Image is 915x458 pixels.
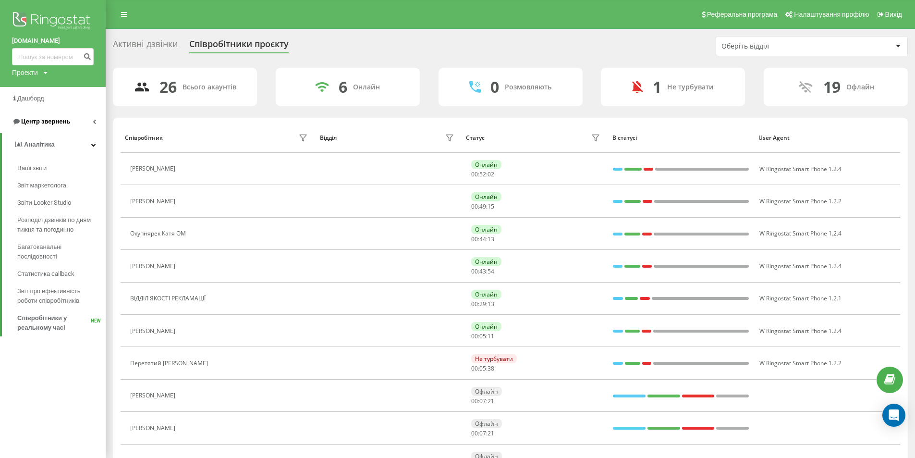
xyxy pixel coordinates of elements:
div: Онлайн [471,160,501,169]
div: 6 [339,78,347,96]
span: 00 [471,429,478,437]
span: W Ringostat Smart Phone 1.2.2 [759,197,842,205]
span: W Ringostat Smart Phone 1.2.2 [759,359,842,367]
div: [PERSON_NAME] [130,198,178,205]
div: 1 [653,78,661,96]
span: 07 [479,397,486,405]
div: 26 [159,78,177,96]
div: : : [471,203,494,210]
div: ВІДДІЛ ЯКОСТІ РЕКЛАМАЦІЇ [130,295,208,302]
span: 44 [479,235,486,243]
span: 52 [479,170,486,178]
div: : : [471,268,494,275]
div: : : [471,236,494,243]
span: 00 [471,300,478,308]
div: Окупнярек Катя ОМ [130,230,188,237]
div: Офлайн [471,419,502,428]
a: Співробітники у реальному часіNEW [17,309,106,336]
span: W Ringostat Smart Phone 1.2.1 [759,294,842,302]
a: Розподіл дзвінків по дням тижня та погодинно [17,211,106,238]
div: User Agent [758,135,895,141]
a: Звіт про ефективність роботи співробітників [17,283,106,309]
div: : : [471,430,494,437]
a: [DOMAIN_NAME] [12,36,94,46]
span: Налаштування профілю [794,11,869,18]
a: Звіт маркетолога [17,177,106,194]
span: 00 [471,170,478,178]
div: 0 [490,78,499,96]
span: 38 [488,364,494,372]
span: W Ringostat Smart Phone 1.2.4 [759,229,842,237]
div: Співробітники проєкту [189,39,289,54]
span: 07 [479,429,486,437]
div: Онлайн [471,257,501,266]
div: Статус [466,135,485,141]
span: Звіт маркетолога [17,181,66,190]
span: 00 [471,202,478,210]
span: Статистика callback [17,269,74,279]
div: Проекти [12,68,38,77]
span: 05 [479,364,486,372]
div: Онлайн [471,192,501,201]
span: W Ringostat Smart Phone 1.2.4 [759,327,842,335]
span: 00 [471,364,478,372]
span: Аналiтика [24,141,55,148]
div: : : [471,365,494,372]
div: Онлайн [353,83,380,91]
span: Вихід [885,11,902,18]
span: 54 [488,267,494,275]
span: W Ringostat Smart Phone 1.2.4 [759,262,842,270]
span: Розподіл дзвінків по дням тижня та погодинно [17,215,101,235]
div: : : [471,171,494,178]
div: 19 [823,78,841,96]
div: [PERSON_NAME] [130,165,178,172]
div: Офлайн [471,387,502,396]
img: Ringostat logo [12,10,94,34]
div: [PERSON_NAME] [130,328,178,334]
span: 15 [488,202,494,210]
span: 00 [471,397,478,405]
div: : : [471,398,494,405]
div: Open Intercom Messenger [882,404,905,427]
a: Ваші звіти [17,160,106,177]
div: Офлайн [846,83,874,91]
input: Пошук за номером [12,48,94,65]
div: Співробітник [125,135,163,141]
span: Звіт про ефективність роботи співробітників [17,286,101,306]
a: Аналiтика [2,133,106,156]
span: 00 [471,267,478,275]
span: 11 [488,332,494,340]
span: 13 [488,300,494,308]
span: Реферальна програма [707,11,778,18]
span: Центр звернень [21,118,70,125]
span: 05 [479,332,486,340]
div: Активні дзвінки [113,39,178,54]
div: : : [471,301,494,308]
span: 49 [479,202,486,210]
div: В статусі [612,135,749,141]
div: Онлайн [471,322,501,331]
span: Багатоканальні послідовності [17,242,101,261]
div: Онлайн [471,290,501,299]
span: Звіти Looker Studio [17,198,71,208]
a: Звіти Looker Studio [17,194,106,211]
span: 43 [479,267,486,275]
span: 21 [488,429,494,437]
div: Не турбувати [667,83,714,91]
div: : : [471,333,494,340]
span: Ваші звіти [17,163,47,173]
div: Онлайн [471,225,501,234]
div: Відділ [320,135,337,141]
span: 00 [471,332,478,340]
span: 00 [471,235,478,243]
span: Дашборд [17,95,44,102]
span: 13 [488,235,494,243]
span: W Ringostat Smart Phone 1.2.4 [759,165,842,173]
div: Розмовляють [505,83,551,91]
div: Перетятий [PERSON_NAME] [130,360,210,367]
div: Не турбувати [471,354,517,363]
span: Співробітники у реальному часі [17,313,91,333]
span: 29 [479,300,486,308]
span: 21 [488,397,494,405]
span: 02 [488,170,494,178]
